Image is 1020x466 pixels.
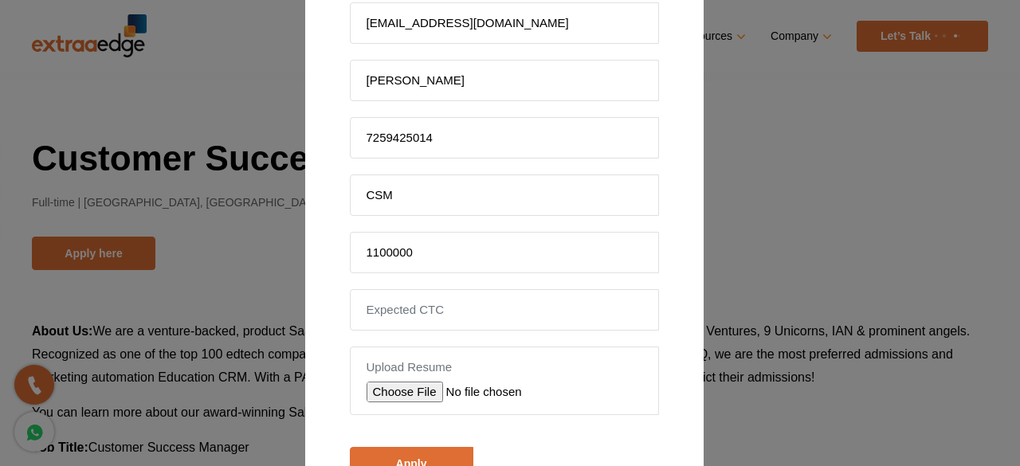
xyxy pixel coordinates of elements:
[350,232,659,273] input: Current CTC
[350,2,659,44] input: Email
[350,289,659,331] input: Expected CTC
[350,60,659,101] input: Name
[350,117,659,159] input: Mobile
[367,359,642,375] label: Upload Resume
[350,174,659,216] input: Position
